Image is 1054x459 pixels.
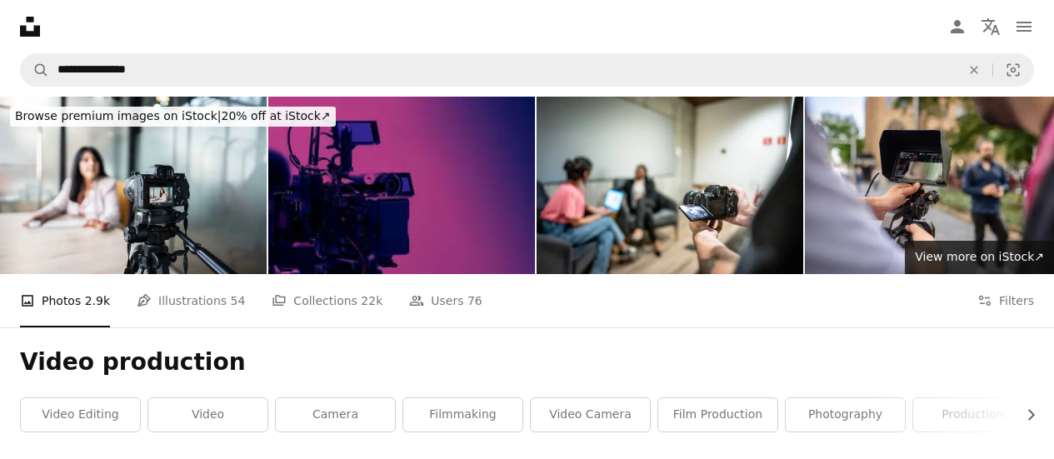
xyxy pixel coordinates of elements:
button: Visual search [993,54,1033,86]
a: Users 76 [409,274,482,327]
span: 22k [361,292,382,310]
button: scroll list to the right [1016,398,1034,432]
img: Cameraman recording video on camera in a seminar [537,97,803,274]
h1: Video production [20,347,1034,377]
a: video [148,398,267,432]
a: video editing [21,398,140,432]
span: View more on iStock ↗ [915,250,1044,263]
span: 54 [231,292,246,310]
span: 76 [467,292,482,310]
a: photography [786,398,905,432]
span: 20% off at iStock ↗ [15,109,331,122]
button: Language [974,10,1007,43]
img: Recording video at studio. Camera records or filming for professional bloggers. [268,97,535,274]
span: Browse premium images on iStock | [15,109,221,122]
a: Collections 22k [272,274,382,327]
a: film production [658,398,777,432]
a: Log in / Sign up [941,10,974,43]
a: Home — Unsplash [20,17,40,37]
a: video camera [531,398,650,432]
form: Find visuals sitewide [20,53,1034,87]
a: Illustrations 54 [137,274,245,327]
a: camera [276,398,395,432]
button: Search Unsplash [21,54,49,86]
a: production [913,398,1032,432]
button: Filters [977,274,1034,327]
button: Clear [956,54,992,86]
a: filmmaking [403,398,522,432]
a: View more on iStock↗ [905,241,1054,274]
button: Menu [1007,10,1041,43]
